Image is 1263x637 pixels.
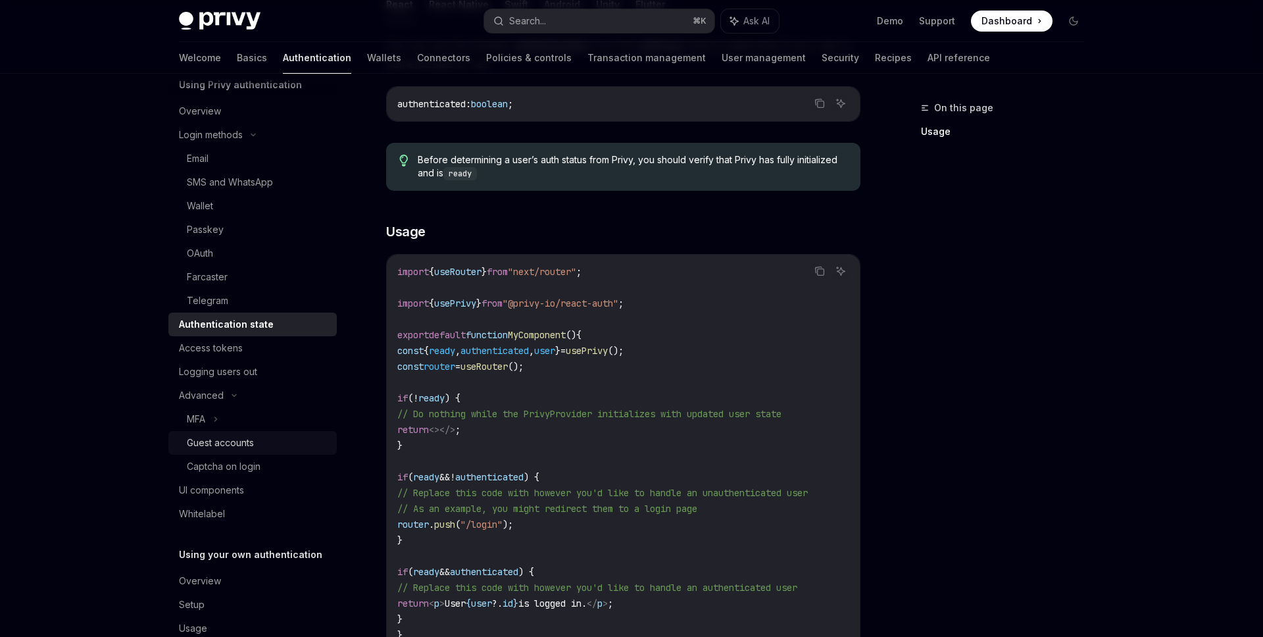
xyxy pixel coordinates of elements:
a: Logging users out [168,360,337,384]
div: Guest accounts [187,435,254,451]
a: Telegram [168,289,337,313]
a: Wallets [367,42,401,74]
span: && [439,471,450,483]
span: ) { [524,471,539,483]
a: Recipes [875,42,912,74]
span: { [429,266,434,278]
span: authenticated [460,345,529,357]
div: Email [187,151,209,166]
div: Passkey [187,222,224,238]
span: default [429,329,466,341]
span: } [397,613,403,625]
span: () [566,329,576,341]
span: } [555,345,560,357]
span: Dashboard [981,14,1032,28]
span: User [445,598,466,609]
span: > [603,598,608,609]
span: p [597,598,603,609]
a: Connectors [417,42,470,74]
span: router [397,519,429,530]
span: usePrivy [434,297,476,309]
div: Wallet [187,198,213,214]
span: } [482,266,487,278]
span: ready [413,471,439,483]
span: ); [503,519,513,530]
span: user [471,598,492,609]
span: ready [429,345,455,357]
a: Guest accounts [168,431,337,455]
a: Overview [168,569,337,593]
button: Search...⌘K [484,9,714,33]
span: router [424,361,455,372]
span: is logged in. [518,598,587,609]
a: Policies & controls [486,42,572,74]
span: Ask AI [743,14,770,28]
span: <></> [429,424,455,436]
span: useRouter [460,361,508,372]
button: Toggle dark mode [1063,11,1084,32]
div: Authentication state [179,317,274,332]
span: // Do nothing while the PrivyProvider initializes with updated user state [397,408,781,420]
span: ( [455,519,460,530]
a: Setup [168,593,337,617]
button: Copy the contents from the code block [811,263,828,280]
span: id [503,598,513,609]
span: const [397,361,424,372]
span: = [560,345,566,357]
span: ready [418,392,445,404]
a: Welcome [179,42,221,74]
span: ) { [518,566,534,578]
span: boolean [471,98,508,110]
span: (); [608,345,624,357]
span: ; [608,598,613,609]
span: // Replace this code with however you'd like to handle an unauthenticated user [397,487,808,499]
span: ready [413,566,439,578]
button: Copy the contents from the code block [811,95,828,112]
span: "next/router" [508,266,576,278]
a: Passkey [168,218,337,242]
span: , [455,345,460,357]
a: SMS and WhatsApp [168,170,337,194]
a: Authentication [283,42,351,74]
span: && [439,566,450,578]
span: , [529,345,534,357]
div: OAuth [187,245,213,261]
a: Captcha on login [168,455,337,478]
span: ! [450,471,455,483]
a: Authentication state [168,313,337,336]
span: ; [508,98,513,110]
a: Demo [877,14,903,28]
a: Farcaster [168,265,337,289]
img: dark logo [179,12,260,30]
code: ready [443,167,477,180]
div: Usage [179,621,207,636]
span: { [466,598,471,609]
span: authenticated [397,98,466,110]
span: ?. [492,598,503,609]
a: Basics [237,42,267,74]
span: "@privy-io/react-auth" [503,297,618,309]
h5: Using your own authentication [179,547,322,563]
span: > [439,598,445,609]
span: ; [576,266,582,278]
span: Usage [386,222,426,241]
span: ( [408,471,413,483]
div: Whitelabel [179,506,225,522]
span: push [434,519,455,530]
div: Farcaster [187,269,228,285]
span: if [397,471,408,483]
span: ( [408,566,413,578]
span: export [397,329,429,341]
span: ) { [445,392,460,404]
span: < [429,598,434,609]
span: Before determining a user’s auth status from Privy, you should verify that Privy has fully initia... [418,153,847,180]
span: { [424,345,429,357]
span: useRouter [434,266,482,278]
span: // Replace this code with however you'd like to handle an authenticated user [397,582,797,594]
div: Search... [509,13,546,29]
span: if [397,566,408,578]
a: Support [919,14,955,28]
div: Access tokens [179,340,243,356]
a: API reference [928,42,990,74]
span: user [534,345,555,357]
